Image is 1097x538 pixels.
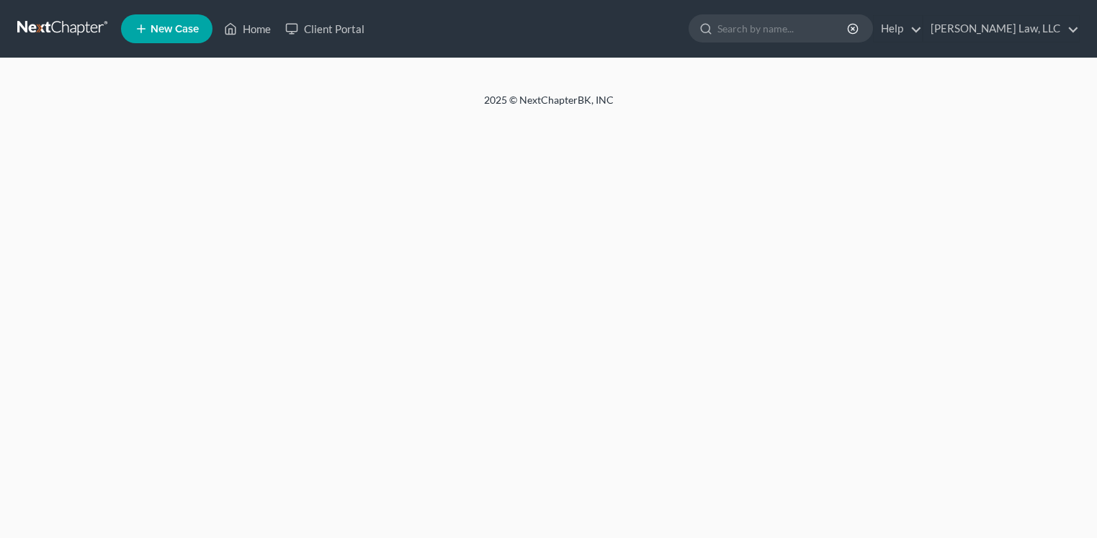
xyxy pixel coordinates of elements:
[151,24,199,35] span: New Case
[874,16,922,42] a: Help
[717,15,849,42] input: Search by name...
[278,16,372,42] a: Client Portal
[923,16,1079,42] a: [PERSON_NAME] Law, LLC
[138,93,959,119] div: 2025 © NextChapterBK, INC
[217,16,278,42] a: Home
